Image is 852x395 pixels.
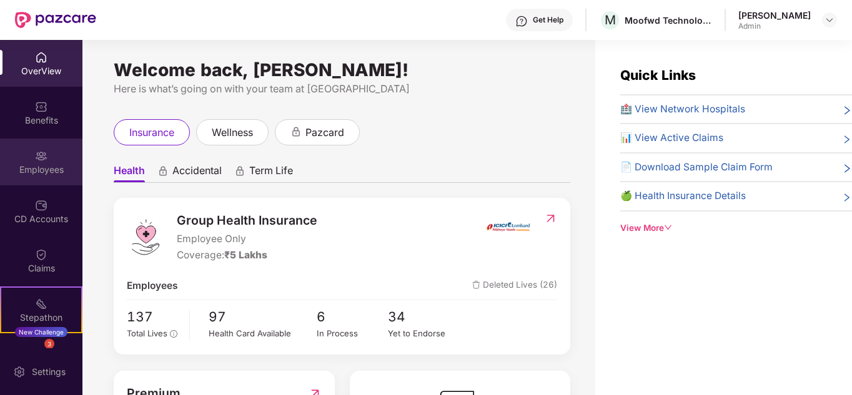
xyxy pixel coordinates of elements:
[305,125,344,140] span: pazcard
[15,327,67,337] div: New Challenge
[209,306,316,327] span: 97
[472,281,480,289] img: deleteIcon
[620,222,852,235] div: View More
[620,188,746,203] span: 🍏 Health Insurance Details
[388,327,460,340] div: Yet to Endorse
[114,65,570,75] div: Welcome back, [PERSON_NAME]!
[212,125,253,140] span: wellness
[177,248,317,263] div: Coverage:
[127,218,164,256] img: logo
[177,232,317,246] span: Employee Only
[842,162,852,175] span: right
[35,150,47,162] img: svg+xml;base64,PHN2ZyBpZD0iRW1wbG95ZWVzIiB4bWxucz0iaHR0cDovL3d3dy53My5vcmcvMjAwMC9zdmciIHdpZHRoPS...
[533,15,563,25] div: Get Help
[249,164,293,182] span: Term Life
[1,311,81,324] div: Stepathon
[28,366,69,378] div: Settings
[44,339,54,349] div: 3
[620,130,723,145] span: 📊 View Active Claims
[129,125,174,140] span: insurance
[234,165,245,177] div: animation
[472,278,557,293] span: Deleted Lives (26)
[127,306,181,327] span: 137
[317,327,389,340] div: In Process
[209,327,316,340] div: Health Card Available
[35,51,47,64] img: svg+xml;base64,PHN2ZyBpZD0iSG9tZSIgeG1sbnM9Imh0dHA6Ly93d3cudzMub3JnLzIwMDAvc3ZnIiB3aWR0aD0iMjAiIG...
[620,67,696,83] span: Quick Links
[35,199,47,212] img: svg+xml;base64,PHN2ZyBpZD0iQ0RfQWNjb3VudHMiIGRhdGEtbmFtZT0iQ0QgQWNjb3VudHMiIHhtbG5zPSJodHRwOi8vd3...
[842,191,852,203] span: right
[605,12,616,27] span: M
[515,15,528,27] img: svg+xml;base64,PHN2ZyBpZD0iSGVscC0zMngzMiIgeG1sbnM9Imh0dHA6Ly93d3cudzMub3JnLzIwMDAvc3ZnIiB3aWR0aD...
[544,212,557,225] img: RedirectIcon
[625,14,712,26] div: Moofwd Technologies India Private Limited
[114,164,145,182] span: Health
[290,126,302,137] div: animation
[35,298,47,310] img: svg+xml;base64,PHN2ZyB4bWxucz0iaHR0cDovL3d3dy53My5vcmcvMjAwMC9zdmciIHdpZHRoPSIyMSIgaGVpZ2h0PSIyMC...
[842,104,852,117] span: right
[664,223,673,232] span: down
[157,165,169,177] div: animation
[127,278,178,293] span: Employees
[224,249,267,261] span: ₹5 Lakhs
[620,102,745,117] span: 🏥 View Network Hospitals
[127,328,167,338] span: Total Lives
[842,133,852,145] span: right
[738,9,811,21] div: [PERSON_NAME]
[170,330,177,338] span: info-circle
[485,211,532,242] img: insurerIcon
[13,366,26,378] img: svg+xml;base64,PHN2ZyBpZD0iU2V0dGluZy0yMHgyMCIgeG1sbnM9Imh0dHA6Ly93d3cudzMub3JnLzIwMDAvc3ZnIiB3aW...
[620,160,773,175] span: 📄 Download Sample Claim Form
[825,15,835,25] img: svg+xml;base64,PHN2ZyBpZD0iRHJvcGRvd24tMzJ4MzIiIHhtbG5zPSJodHRwOi8vd3d3LnczLm9yZy8yMDAwL3N2ZyIgd2...
[35,248,47,261] img: svg+xml;base64,PHN2ZyBpZD0iQ2xhaW0iIHhtbG5zPSJodHRwOi8vd3d3LnczLm9yZy8yMDAwL3N2ZyIgd2lkdGg9IjIwIi...
[35,100,47,113] img: svg+xml;base64,PHN2ZyBpZD0iQmVuZWZpdHMiIHhtbG5zPSJodHRwOi8vd3d3LnczLm9yZy8yMDAwL3N2ZyIgd2lkdGg9Ij...
[114,81,570,97] div: Here is what’s going on with your team at [GEOGRAPHIC_DATA]
[172,164,222,182] span: Accidental
[177,211,317,230] span: Group Health Insurance
[35,347,47,359] img: svg+xml;base64,PHN2ZyBpZD0iRW5kb3JzZW1lbnRzIiB4bWxucz0iaHR0cDovL3d3dy53My5vcmcvMjAwMC9zdmciIHdpZH...
[15,12,96,28] img: New Pazcare Logo
[388,306,460,327] span: 34
[317,306,389,327] span: 6
[738,21,811,31] div: Admin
